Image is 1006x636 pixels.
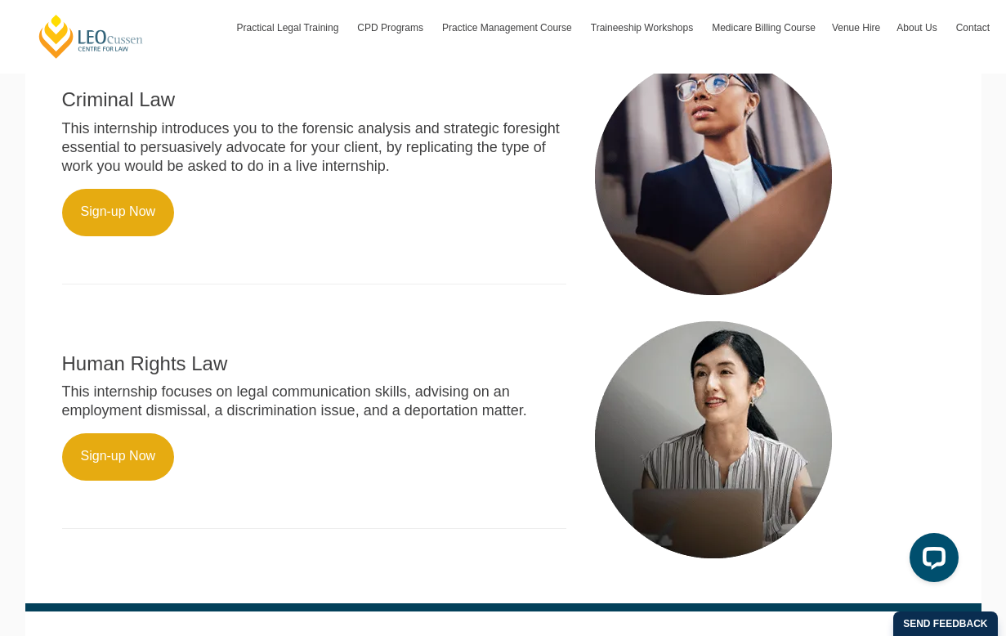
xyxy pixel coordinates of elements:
iframe: LiveChat chat widget [896,526,965,595]
a: [PERSON_NAME] Centre for Law [37,13,145,60]
p: This internship introduces you to the forensic analysis and strategic foresight essential to pers... [62,119,566,177]
p: This internship focuses on legal communication skills, advising on an employment dismissal, a dis... [62,383,566,421]
a: Sign-up Now [62,433,175,481]
a: About Us [888,4,947,52]
h2: Criminal Law [62,89,566,110]
a: Practical Legal Training [229,4,350,52]
h2: Human Rights Law [62,353,566,374]
a: Practice Management Course [434,4,583,52]
a: Contact [948,4,998,52]
a: Venue Hire [824,4,888,52]
a: Medicare Billing Course [704,4,824,52]
a: CPD Programs [349,4,434,52]
a: Traineeship Workshops [583,4,704,52]
a: Sign-up Now [62,189,175,236]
